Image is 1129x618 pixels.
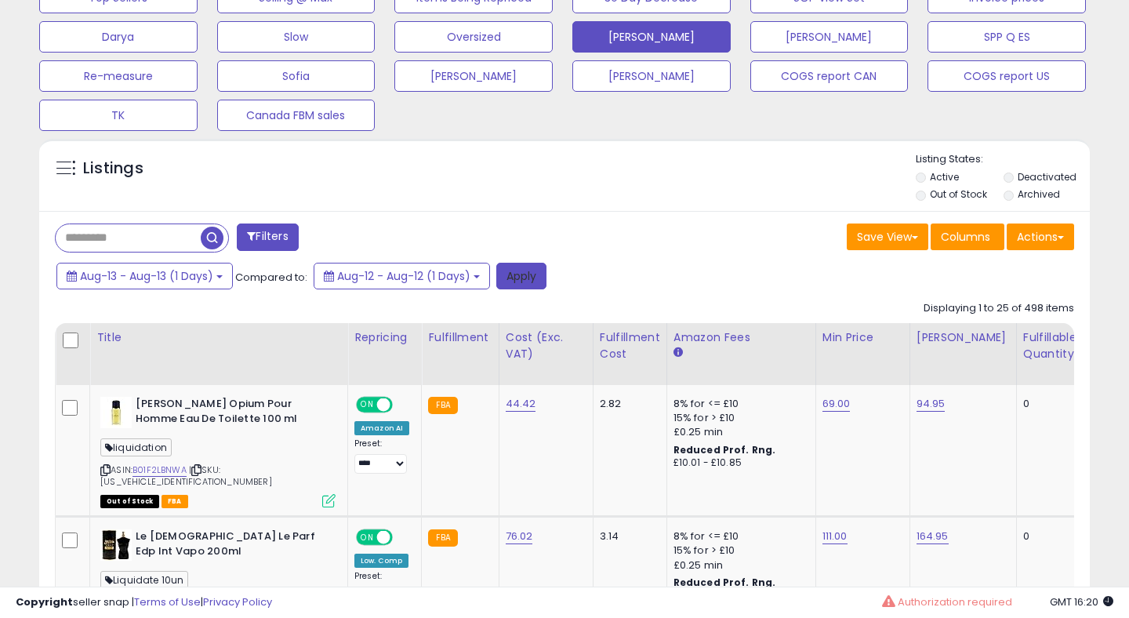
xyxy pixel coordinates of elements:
b: [PERSON_NAME] Opium Pour Homme Eau De Toilette 100 ml [136,397,326,430]
div: seller snap | | [16,595,272,610]
div: 0 [1023,397,1072,411]
p: Listing States: [916,152,1091,167]
a: 94.95 [917,396,946,412]
label: Out of Stock [930,187,987,201]
span: 2025-08-13 16:20 GMT [1050,594,1113,609]
a: Terms of Use [134,594,201,609]
button: Aug-12 - Aug-12 (1 Days) [314,263,490,289]
div: Fulfillable Quantity [1023,329,1077,362]
button: Re-measure [39,60,198,92]
a: 111.00 [822,529,848,544]
div: Amazon AI [354,421,409,435]
span: FBA [162,495,188,508]
button: Apply [496,263,546,289]
a: Privacy Policy [203,594,272,609]
span: OFF [390,398,416,412]
button: Darya [39,21,198,53]
div: £0.25 min [673,425,804,439]
small: Amazon Fees. [673,346,683,360]
div: Repricing [354,329,415,346]
button: Save View [847,224,928,250]
span: All listings that are currently out of stock and unavailable for purchase on Amazon [100,495,159,508]
a: 164.95 [917,529,949,544]
div: 8% for <= £10 [673,397,804,411]
div: Displaying 1 to 25 of 498 items [924,301,1074,316]
label: Deactivated [1018,170,1076,184]
button: [PERSON_NAME] [572,60,731,92]
label: Active [930,170,959,184]
button: Aug-13 - Aug-13 (1 Days) [56,263,233,289]
button: [PERSON_NAME] [394,60,553,92]
label: Archived [1018,187,1060,201]
button: [PERSON_NAME] [572,21,731,53]
span: Liquidate 10un [100,571,188,589]
b: Le [DEMOGRAPHIC_DATA] Le Parf Edp Int Vapo 200ml [136,529,326,562]
a: 76.02 [506,529,533,544]
img: 31GcwqRoFpL._SL40_.jpg [100,397,132,428]
small: FBA [428,397,457,414]
span: Compared to: [235,270,307,285]
div: Preset: [354,571,409,606]
div: 8% for <= £10 [673,529,804,543]
img: 41FB87Tvl4L._SL40_.jpg [100,529,132,561]
button: SPP Q ES [928,21,1086,53]
span: liquidation [100,438,172,456]
span: Columns [941,229,990,245]
button: COGS report US [928,60,1086,92]
span: ON [358,398,377,412]
div: £0.25 min [673,558,804,573]
button: Slow [217,21,376,53]
div: Cost (Exc. VAT) [506,329,586,362]
div: 2.82 [600,397,655,411]
button: TK [39,100,198,131]
button: [PERSON_NAME] [750,21,909,53]
div: £10.01 - £10.85 [673,456,804,470]
span: Aug-12 - Aug-12 (1 Days) [337,268,470,284]
strong: Copyright [16,594,73,609]
button: Columns [931,224,1004,250]
div: Fulfillment [428,329,492,346]
div: Amazon Fees [673,329,809,346]
h5: Listings [83,158,143,180]
div: Preset: [354,438,409,474]
button: Filters [237,224,298,251]
div: Title [96,329,341,346]
button: Oversized [394,21,553,53]
div: 0 [1023,529,1072,543]
button: Canada FBM sales [217,100,376,131]
div: Low. Comp [354,554,408,568]
a: 69.00 [822,396,851,412]
div: [PERSON_NAME] [917,329,1010,346]
span: Aug-13 - Aug-13 (1 Days) [80,268,213,284]
button: Actions [1007,224,1074,250]
button: COGS report CAN [750,60,909,92]
div: 15% for > £10 [673,411,804,425]
b: Reduced Prof. Rng. [673,443,776,456]
span: OFF [390,531,416,544]
a: 44.42 [506,396,536,412]
div: ASIN: [100,397,336,506]
a: B01F2LBNWA [133,463,187,477]
div: 15% for > £10 [673,543,804,558]
span: ON [358,531,377,544]
small: FBA [428,529,457,547]
div: 3.14 [600,529,655,543]
div: Fulfillment Cost [600,329,660,362]
span: | SKU: [US_VEHICLE_IDENTIFICATION_NUMBER] [100,463,272,487]
button: Sofia [217,60,376,92]
div: Min Price [822,329,903,346]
